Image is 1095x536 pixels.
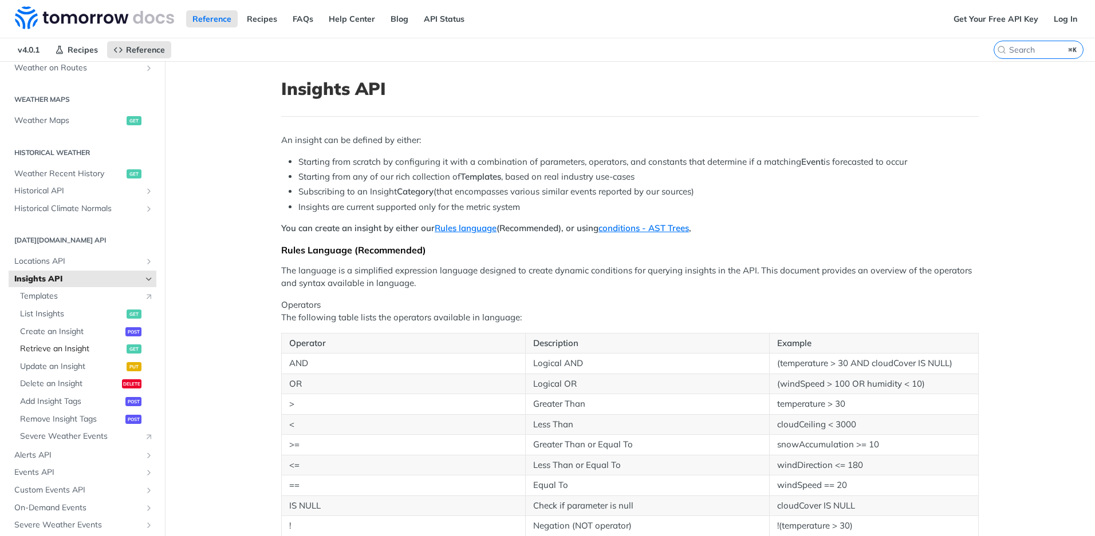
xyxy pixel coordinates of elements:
[769,475,978,496] td: windSpeed == 20
[9,447,156,464] a: Alerts APIShow subpages for Alerts API
[282,495,526,516] td: IS NULL
[282,455,526,475] td: <=
[14,256,141,267] span: Locations API
[14,305,156,323] a: List Insightsget
[298,185,979,198] li: Subscribing to an Insight (that encompasses various similar events reported by our sources)
[9,94,156,105] h2: Weather Maps
[769,374,978,394] td: (windSpeed > 100 OR humidity < 10)
[1047,10,1084,27] a: Log In
[384,10,415,27] a: Blog
[525,354,769,374] td: Logical AND
[107,41,171,58] a: Reference
[14,411,156,428] a: Remove Insight Tagspost
[281,78,979,99] h1: Insights API
[947,10,1045,27] a: Get Your Free API Key
[9,148,156,158] h2: Historical Weather
[460,171,501,182] strong: Templates
[20,326,123,338] span: Create an Insight
[14,203,141,215] span: Historical Climate Normals
[126,45,165,55] span: Reference
[144,451,153,460] button: Show subpages for Alerts API
[14,323,156,340] a: Create an Insightpost
[68,45,98,55] span: Recipes
[144,63,153,73] button: Show subpages for Weather on Routes
[9,112,156,129] a: Weather Mapsget
[525,455,769,475] td: Less Than or Equal To
[9,235,156,245] h2: [DATE][DOMAIN_NAME] API
[20,431,139,442] span: Severe Weather Events
[281,299,979,324] p: Operators The following table lists the operators available in language:
[9,482,156,499] a: Custom Events APIShow subpages for Custom Events API
[281,223,691,233] strong: You can create an insight by either our (Recommended), or using ,
[20,361,124,372] span: Update an Insight
[20,396,123,407] span: Add Insight Tags
[769,394,978,415] td: temperature > 30
[144,257,153,266] button: Show subpages for Locations API
[525,435,769,455] td: Greater Than or Equal To
[769,495,978,516] td: cloudCover IS NULL
[397,186,434,197] strong: Category
[525,414,769,435] td: Less Than
[282,475,526,496] td: ==
[298,201,979,214] li: Insights are current supported only for the metric system
[417,10,471,27] a: API Status
[9,517,156,534] a: Severe Weather EventsShow subpages for Severe Weather Events
[144,292,153,301] i: Link
[525,495,769,516] td: Check if parameter is null
[20,291,139,302] span: Templates
[298,170,979,184] li: Starting from any of our rich collection of , based on real industry use-cases
[14,502,141,514] span: On-Demand Events
[801,156,824,167] strong: Event
[281,244,979,256] div: Rules Language (Recommended)
[20,414,123,425] span: Remove Insight Tags
[49,41,104,58] a: Recipes
[127,116,141,125] span: get
[525,333,769,354] th: Description
[122,379,141,388] span: delete
[282,333,526,354] th: Operator
[769,333,978,354] th: Example
[186,10,238,27] a: Reference
[144,468,153,477] button: Show subpages for Events API
[525,374,769,394] td: Logical OR
[298,156,979,169] li: Starting from scratch by configuring it with a combination of parameters, operators, and constant...
[282,414,526,435] td: <
[144,503,153,513] button: Show subpages for On-Demand Events
[144,486,153,495] button: Show subpages for Custom Events API
[144,204,153,213] button: Show subpages for Historical Climate Normals
[525,475,769,496] td: Equal To
[20,343,124,355] span: Retrieve an Insight
[769,354,978,374] td: (temperature > 30 AND cloudCover IS NULL)
[282,394,526,415] td: >
[435,223,497,233] a: Rules language
[14,485,141,496] span: Custom Events API
[997,45,1006,54] svg: Search
[525,394,769,415] td: Greater Than
[14,62,141,74] span: Weather on Routes
[11,41,46,58] span: v4.0.1
[9,182,156,200] a: Historical APIShow subpages for Historical API
[9,464,156,481] a: Events APIShow subpages for Events API
[14,428,156,445] a: Severe Weather EventsLink
[241,10,283,27] a: Recipes
[144,432,153,441] i: Link
[14,115,124,126] span: Weather Maps
[9,165,156,182] a: Weather Recent Historyget
[125,327,141,336] span: post
[144,186,153,196] button: Show subpages for Historical API
[14,340,156,358] a: Retrieve an Insightget
[282,374,526,394] td: OR
[14,519,141,531] span: Severe Weather Events
[14,467,141,478] span: Events API
[127,169,141,178] span: get
[9,253,156,270] a: Locations APIShow subpages for Locations API
[125,397,141,406] span: post
[769,414,978,435] td: cloudCeiling < 3000
[14,393,156,410] a: Add Insight Tagspost
[15,6,174,29] img: Tomorrow.io Weather API Docs
[9,200,156,217] a: Historical Climate NormalsShow subpages for Historical Climate Normals
[144,521,153,530] button: Show subpages for Severe Weather Events
[125,415,141,424] span: post
[14,358,156,375] a: Update an Insightput
[286,10,320,27] a: FAQs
